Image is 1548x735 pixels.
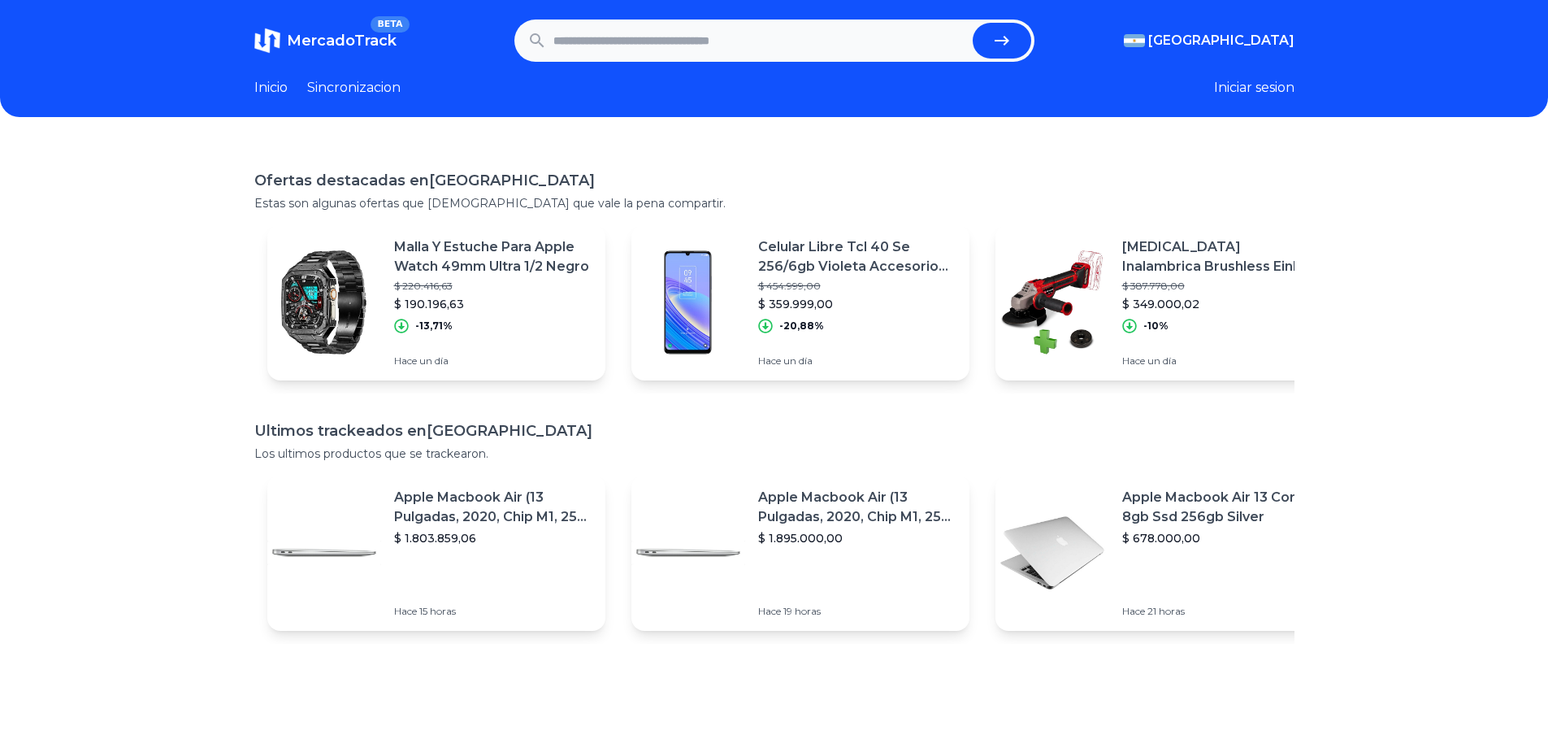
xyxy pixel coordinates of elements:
a: Featured imageApple Macbook Air 13 Core I5 8gb Ssd 256gb Silver$ 678.000,00Hace 21 horas [995,475,1333,631]
a: Featured imageApple Macbook Air (13 Pulgadas, 2020, Chip M1, 256 Gb De Ssd, 8 Gb De Ram) - Plata$... [267,475,605,631]
button: Iniciar sesion [1214,78,1294,98]
p: Apple Macbook Air (13 Pulgadas, 2020, Chip M1, 256 Gb De Ssd, 8 Gb De Ram) - Plata [758,488,956,527]
p: $ 454.999,00 [758,280,956,293]
p: -10% [1143,320,1169,333]
p: $ 190.196,63 [394,296,592,312]
p: Hace 19 horas [758,605,956,618]
img: Featured image [995,246,1109,359]
p: Malla Y Estuche Para Apple Watch 49mm Ultra 1/2 Negro [394,237,592,276]
a: Featured imageCelular Libre Tcl 40 Se 256/6gb Violeta Accesorio De Regalo$ 454.999,00$ 359.999,00... [631,224,969,381]
img: Featured image [995,496,1109,610]
img: Featured image [631,496,745,610]
img: MercadoTrack [254,28,280,54]
p: $ 387.778,00 [1122,280,1320,293]
a: Inicio [254,78,288,98]
img: Argentina [1124,34,1145,47]
p: -20,88% [779,320,824,333]
button: [GEOGRAPHIC_DATA] [1124,31,1294,50]
p: Hace un día [758,354,956,367]
span: [GEOGRAPHIC_DATA] [1148,31,1294,50]
p: [MEDICAL_DATA] Inalambrica Brushless Einhell Vel Variable Sola [1122,237,1320,276]
p: Hace un día [1122,354,1320,367]
p: -13,71% [415,320,453,333]
p: Celular Libre Tcl 40 Se 256/6gb Violeta Accesorio De Regalo [758,237,956,276]
a: Featured image[MEDICAL_DATA] Inalambrica Brushless Einhell Vel Variable Sola$ 387.778,00$ 349.000... [995,224,1333,381]
span: MercadoTrack [287,32,397,50]
h1: Ofertas destacadas en [GEOGRAPHIC_DATA] [254,169,1294,192]
img: Featured image [267,496,381,610]
p: Los ultimos productos que se trackearon. [254,446,1294,462]
p: $ 678.000,00 [1122,530,1320,546]
img: Featured image [267,246,381,359]
span: BETA [371,16,409,33]
p: $ 220.416,63 [394,280,592,293]
a: Sincronizacion [307,78,401,98]
a: Featured imageApple Macbook Air (13 Pulgadas, 2020, Chip M1, 256 Gb De Ssd, 8 Gb De Ram) - Plata$... [631,475,969,631]
p: $ 349.000,02 [1122,296,1320,312]
p: Hace un día [394,354,592,367]
p: $ 359.999,00 [758,296,956,312]
a: MercadoTrackBETA [254,28,397,54]
p: Hace 15 horas [394,605,592,618]
a: Featured imageMalla Y Estuche Para Apple Watch 49mm Ultra 1/2 Negro$ 220.416,63$ 190.196,63-13,71... [267,224,605,381]
p: Hace 21 horas [1122,605,1320,618]
p: Apple Macbook Air (13 Pulgadas, 2020, Chip M1, 256 Gb De Ssd, 8 Gb De Ram) - Plata [394,488,592,527]
p: Estas son algunas ofertas que [DEMOGRAPHIC_DATA] que vale la pena compartir. [254,195,1294,211]
p: $ 1.803.859,06 [394,530,592,546]
img: Featured image [631,246,745,359]
h1: Ultimos trackeados en [GEOGRAPHIC_DATA] [254,420,1294,442]
p: $ 1.895.000,00 [758,530,956,546]
p: Apple Macbook Air 13 Core I5 8gb Ssd 256gb Silver [1122,488,1320,527]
